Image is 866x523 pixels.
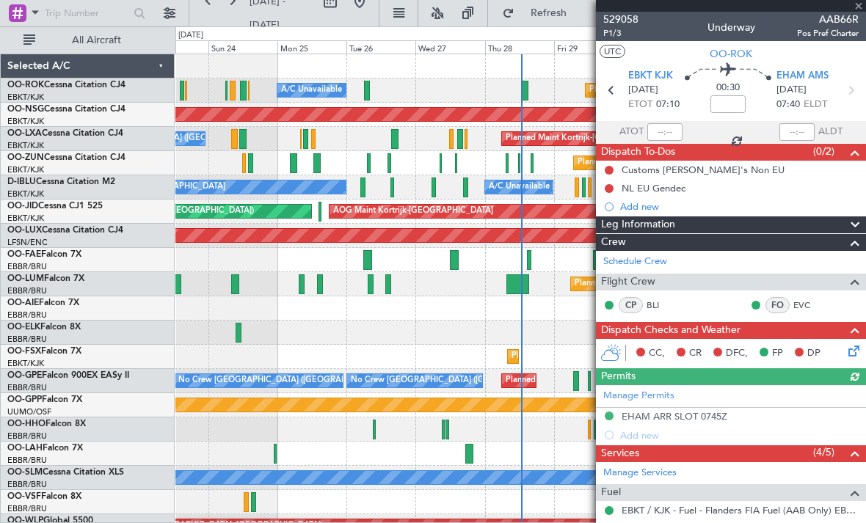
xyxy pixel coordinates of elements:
div: NL EU Gendec [622,182,685,194]
span: DFC, [726,346,748,361]
span: OO-NSG [7,105,44,114]
span: ELDT [804,98,827,112]
span: OO-SLM [7,468,43,477]
a: EBBR/BRU [7,334,47,345]
span: Dispatch To-Dos [601,144,675,161]
a: EBBR/BRU [7,479,47,490]
span: OO-JID [7,202,38,211]
div: Fri 29 [554,40,623,54]
div: Planned Maint Kortrijk-[GEOGRAPHIC_DATA] [589,79,760,101]
span: ALDT [818,125,843,139]
span: OO-HHO [7,420,46,428]
a: EBBR/BRU [7,310,47,321]
span: OO-GPE [7,371,42,380]
a: OO-NSGCessna Citation CJ4 [7,105,125,114]
span: Refresh [517,8,579,18]
div: Sun 24 [208,40,277,54]
div: Add new [620,200,859,213]
span: AAB66R [797,12,859,27]
a: UUMO/OSF [7,406,51,417]
a: OO-SLMCessna Citation XLS [7,468,124,477]
button: UTC [600,45,625,58]
a: OO-FSXFalcon 7X [7,347,81,356]
span: OO-ELK [7,323,40,332]
a: EBKT/KJK [7,116,44,127]
span: OO-ROK [7,81,44,89]
button: Refresh [495,1,583,25]
span: OO-ROK [710,46,752,62]
span: OO-LAH [7,444,43,453]
a: EBBR/BRU [7,261,47,272]
a: EBBR/BRU [7,285,47,296]
a: OO-ROKCessna Citation CJ4 [7,81,125,89]
input: Trip Number [45,2,129,24]
span: 07:40 [776,98,800,112]
div: CP [619,297,643,313]
span: [DATE] [628,83,658,98]
a: OO-LUXCessna Citation CJ4 [7,226,123,235]
a: OO-JIDCessna CJ1 525 [7,202,103,211]
span: EHAM AMS [776,69,829,84]
a: OO-HHOFalcon 8X [7,420,86,428]
div: Planned Maint Kortrijk-[GEOGRAPHIC_DATA] [506,128,677,150]
span: OO-ZUN [7,153,44,162]
div: A/C Unavailable [GEOGRAPHIC_DATA]-[GEOGRAPHIC_DATA] [489,176,723,198]
span: D-IBLU [7,178,36,186]
span: ATOT [619,125,644,139]
span: [DATE] [776,83,807,98]
span: Crew [601,234,626,251]
a: OO-GPEFalcon 900EX EASy II [7,371,129,380]
a: OO-LAHFalcon 7X [7,444,83,453]
span: Flight Crew [601,274,655,290]
div: No Crew [GEOGRAPHIC_DATA] ([GEOGRAPHIC_DATA] National) [351,370,597,392]
span: EBKT KJK [628,69,673,84]
span: Fuel [601,484,621,501]
a: EBBR/BRU [7,503,47,514]
a: OO-GPPFalcon 7X [7,395,82,404]
div: Thu 28 [485,40,554,54]
a: EBBR/BRU [7,455,47,466]
span: Services [601,445,639,462]
div: Planned Maint Kortrijk-[GEOGRAPHIC_DATA] [578,152,749,174]
button: All Aircraft [16,29,159,52]
span: All Aircraft [38,35,155,45]
span: CC, [649,346,665,361]
span: OO-LXA [7,129,42,138]
span: Pos Pref Charter [797,27,859,40]
a: OO-ELKFalcon 8X [7,323,81,332]
a: LFSN/ENC [7,237,48,248]
a: D-IBLUCessna Citation M2 [7,178,115,186]
a: EBKT / KJK - Fuel - Flanders FIA Fuel (AAB Only) EBKT / KJK [622,504,859,516]
span: OO-LUX [7,226,42,235]
div: [DATE] [178,29,203,42]
span: Leg Information [601,216,675,233]
a: Manage Services [603,466,677,480]
div: Mon 25 [277,40,346,54]
a: EBKT/KJK [7,140,44,151]
a: EBBR/BRU [7,431,47,442]
span: (4/5) [813,445,834,460]
span: DP [807,346,820,361]
span: OO-LUM [7,274,44,283]
a: OO-VSFFalcon 8X [7,492,81,501]
span: FP [772,346,783,361]
div: Customs [PERSON_NAME]'s Non EU [622,164,785,176]
a: EBKT/KJK [7,164,44,175]
div: Planned Maint [GEOGRAPHIC_DATA] ([GEOGRAPHIC_DATA] National) [575,273,840,295]
div: Underway [707,20,755,35]
span: Dispatch Checks and Weather [601,322,741,339]
span: OO-AIE [7,299,39,307]
span: OO-GPP [7,395,42,404]
a: Schedule Crew [603,255,667,269]
a: EBBR/BRU [7,382,47,393]
a: EBKT/KJK [7,358,44,369]
span: P1/3 [603,27,638,40]
span: ETOT [628,98,652,112]
a: OO-ZUNCessna Citation CJ4 [7,153,125,162]
span: CR [689,346,702,361]
a: OO-FAEFalcon 7X [7,250,81,259]
a: EVC [793,299,826,312]
span: 07:10 [656,98,680,112]
a: EBKT/KJK [7,213,44,224]
a: OO-LXACessna Citation CJ4 [7,129,123,138]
